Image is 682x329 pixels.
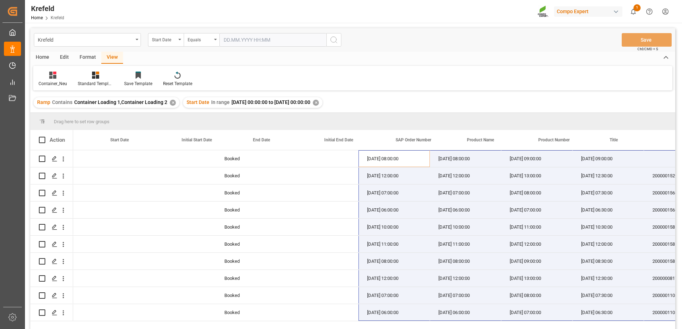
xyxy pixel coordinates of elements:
[30,253,73,270] div: Press SPACE to select this row.
[610,137,618,142] span: Title
[501,304,572,321] div: [DATE] 07:00:00
[101,52,123,64] div: View
[430,167,501,184] div: [DATE] 12:00:00
[554,6,622,17] div: Compo Expert
[211,99,230,105] span: In range
[625,4,641,20] button: show 1 new notifications
[501,219,572,235] div: [DATE] 11:00:00
[633,4,641,11] span: 1
[358,270,430,287] div: [DATE] 12:00:00
[74,52,101,64] div: Format
[253,137,270,142] span: End Date
[30,184,73,202] div: Press SPACE to select this row.
[187,99,209,105] span: Start Date
[572,253,644,270] div: [DATE] 08:30:00
[224,219,279,235] div: Booked
[50,137,65,143] div: Action
[78,80,113,87] div: Standard Templates
[430,150,501,167] div: [DATE] 08:00:00
[148,33,184,47] button: open menu
[358,236,430,252] div: [DATE] 11:00:00
[430,270,501,287] div: [DATE] 12:00:00
[34,33,141,47] button: open menu
[326,33,341,47] button: search button
[430,253,501,270] div: [DATE] 08:00:00
[572,236,644,252] div: [DATE] 12:00:00
[572,219,644,235] div: [DATE] 10:30:00
[501,202,572,218] div: [DATE] 07:00:00
[188,35,212,43] div: Equals
[170,100,176,106] div: ✕
[572,304,644,321] div: [DATE] 06:30:00
[30,150,73,167] div: Press SPACE to select this row.
[501,236,572,252] div: [DATE] 12:00:00
[572,287,644,304] div: [DATE] 07:30:00
[501,184,572,201] div: [DATE] 08:00:00
[430,202,501,218] div: [DATE] 06:00:00
[572,270,644,287] div: [DATE] 12:30:00
[224,168,279,184] div: Booked
[501,287,572,304] div: [DATE] 08:00:00
[30,270,73,287] div: Press SPACE to select this row.
[358,167,430,184] div: [DATE] 12:00:00
[358,287,430,304] div: [DATE] 07:00:00
[30,287,73,304] div: Press SPACE to select this row.
[224,304,279,321] div: Booked
[501,167,572,184] div: [DATE] 13:00:00
[572,202,644,218] div: [DATE] 06:30:00
[31,15,43,20] a: Home
[219,33,326,47] input: DD.MM.YYYY HH:MM
[572,167,644,184] div: [DATE] 12:30:00
[30,304,73,321] div: Press SPACE to select this row.
[31,3,64,14] div: Krefeld
[54,119,110,124] span: Drag here to set row groups
[163,80,192,87] div: Reset Template
[30,236,73,253] div: Press SPACE to select this row.
[231,99,310,105] span: [DATE] 00:00:00 to [DATE] 00:00:00
[30,52,55,64] div: Home
[358,150,430,167] div: [DATE] 08:00:00
[152,35,176,43] div: Start Date
[224,185,279,201] div: Booked
[184,33,219,47] button: open menu
[430,184,501,201] div: [DATE] 07:00:00
[30,167,73,184] div: Press SPACE to select this row.
[37,99,50,105] span: Ramp
[30,219,73,236] div: Press SPACE to select this row.
[224,287,279,304] div: Booked
[224,270,279,287] div: Booked
[430,219,501,235] div: [DATE] 10:00:00
[572,150,644,167] div: [DATE] 09:00:00
[358,184,430,201] div: [DATE] 07:00:00
[74,99,167,105] span: Container Loading 1,Container Loading 2
[430,304,501,321] div: [DATE] 06:00:00
[110,137,129,142] span: Start Date
[358,202,430,218] div: [DATE] 06:00:00
[501,150,572,167] div: [DATE] 09:00:00
[124,80,152,87] div: Save Template
[224,151,279,167] div: Booked
[358,253,430,270] div: [DATE] 08:00:00
[313,100,319,106] div: ✕
[641,4,657,20] button: Help Center
[358,304,430,321] div: [DATE] 06:00:00
[224,202,279,218] div: Booked
[554,5,625,18] button: Compo Expert
[224,253,279,270] div: Booked
[430,236,501,252] div: [DATE] 11:00:00
[538,5,549,18] img: Screenshot%202023-09-29%20at%2010.02.21.png_1712312052.png
[501,253,572,270] div: [DATE] 09:00:00
[39,80,67,87] div: Container_Neu
[467,137,494,142] span: Product Name
[55,52,74,64] div: Edit
[622,33,672,47] button: Save
[501,270,572,287] div: [DATE] 13:00:00
[572,184,644,201] div: [DATE] 07:30:00
[358,219,430,235] div: [DATE] 10:00:00
[52,99,72,105] span: Contains
[324,137,353,142] span: Initial End Date
[637,46,658,52] span: Ctrl/CMD + S
[396,137,431,142] span: SAP Order Number
[38,35,133,44] div: Krefeld
[30,202,73,219] div: Press SPACE to select this row.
